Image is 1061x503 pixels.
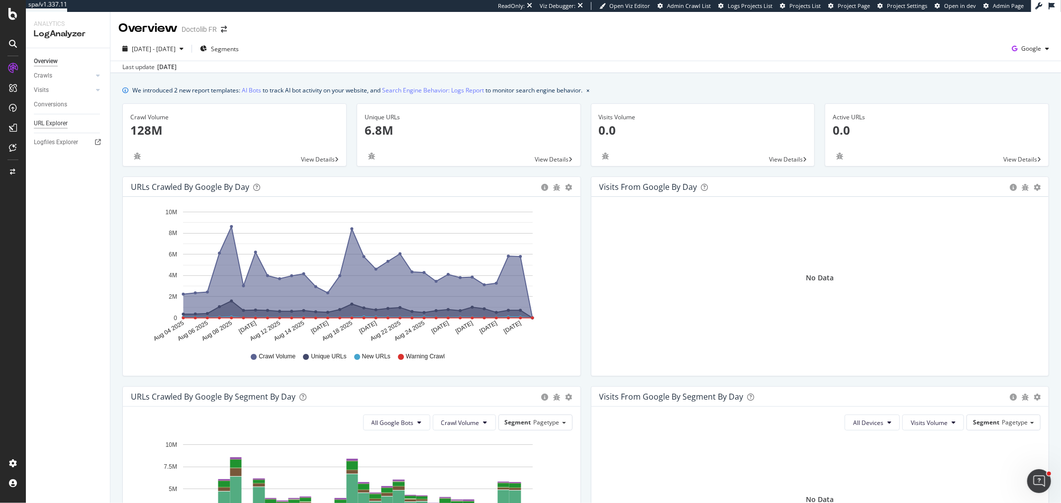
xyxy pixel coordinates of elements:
div: bug [599,153,613,160]
text: 8M [169,230,177,237]
text: 10M [166,441,177,448]
div: gear [1034,394,1041,401]
text: Aug 24 2025 [393,320,426,342]
span: View Details [301,155,335,164]
span: View Details [535,155,569,164]
span: Project Settings [887,2,927,9]
div: info banner [122,85,1049,95]
p: 0.0 [599,122,807,139]
div: URLs Crawled by Google By Segment By Day [131,392,295,402]
div: Doctolib FR [182,24,217,34]
div: Visits from Google By Segment By Day [599,392,744,402]
span: Segment [973,418,999,426]
button: Visits Volume [902,415,964,430]
div: Overview [34,56,58,67]
a: Project Page [828,2,870,10]
div: A chart. [131,205,568,343]
text: Aug 06 2025 [177,320,209,342]
span: Warning Crawl [406,352,445,361]
span: Google [1021,44,1041,53]
div: Crawls [34,71,52,81]
text: [DATE] [310,320,330,335]
span: [DATE] - [DATE] [132,45,176,53]
text: Aug 08 2025 [200,320,233,342]
text: Aug 22 2025 [369,320,402,342]
a: Crawls [34,71,93,81]
text: Aug 18 2025 [321,320,354,342]
a: Project Settings [877,2,927,10]
div: bug [130,153,144,160]
div: bug [833,153,847,160]
text: 7.5M [164,463,177,470]
text: [DATE] [502,320,522,335]
text: Aug 04 2025 [152,320,185,342]
a: Admin Crawl List [658,2,711,10]
span: All Devices [853,419,883,427]
div: We introduced 2 new report templates: to track AI bot activity on your website, and to monitor se... [132,85,582,95]
a: Projects List [780,2,821,10]
span: Pagetype [1002,418,1028,426]
span: View Details [1003,155,1037,164]
div: bug [365,153,379,160]
a: Overview [34,56,103,67]
div: Unique URLs [365,113,573,122]
span: Segment [505,418,531,426]
div: Conversions [34,99,67,110]
span: Segments [211,45,239,53]
span: Visits Volume [911,419,948,427]
div: LogAnalyzer [34,28,102,40]
a: Admin Page [983,2,1024,10]
button: All Devices [845,415,900,430]
text: 5M [169,486,177,493]
div: circle-info [1010,184,1017,191]
button: All Google Bots [363,415,430,430]
div: Crawl Volume [130,113,339,122]
div: No Data [806,273,834,283]
div: arrow-right-arrow-left [221,26,227,33]
div: circle-info [542,394,549,401]
div: gear [566,394,573,401]
span: Admin Page [993,2,1024,9]
span: Crawl Volume [259,352,295,361]
div: Overview [118,20,178,37]
text: [DATE] [238,320,258,335]
div: Visits from Google by day [599,182,697,192]
p: 6.8M [365,122,573,139]
span: Projects List [789,2,821,9]
text: 6M [169,251,177,258]
a: Logs Projects List [718,2,772,10]
button: Crawl Volume [433,415,496,430]
div: Active URLs [833,113,1041,122]
div: bug [1022,184,1029,191]
div: Viz Debugger: [540,2,576,10]
p: 128M [130,122,339,139]
span: Admin Crawl List [667,2,711,9]
text: [DATE] [430,320,450,335]
button: close banner [584,83,592,97]
a: URL Explorer [34,118,103,129]
div: circle-info [1010,394,1017,401]
div: gear [1034,184,1041,191]
text: 10M [166,209,177,216]
text: 4M [169,272,177,279]
span: All Google Bots [372,419,414,427]
button: Segments [196,41,243,57]
span: Pagetype [534,418,560,426]
a: AI Bots [242,85,261,95]
div: ReadOnly: [498,2,525,10]
div: Analytics [34,20,102,28]
text: [DATE] [479,320,498,335]
text: Aug 14 2025 [273,320,305,342]
span: Unique URLs [311,352,346,361]
div: circle-info [542,184,549,191]
a: Conversions [34,99,103,110]
div: [DATE] [157,63,177,72]
div: URL Explorer [34,118,68,129]
div: bug [554,394,561,401]
a: Logfiles Explorer [34,137,103,148]
div: Visits Volume [599,113,807,122]
a: Open in dev [935,2,976,10]
div: bug [554,184,561,191]
text: 2M [169,293,177,300]
div: Last update [122,63,177,72]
